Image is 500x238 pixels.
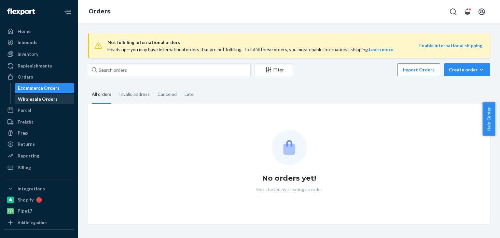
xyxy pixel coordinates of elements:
div: Replenishments [18,63,52,69]
a: Returns [4,139,74,149]
div: Invalid address [119,86,150,103]
a: Replenishments [4,61,74,71]
a: Ecommerce Orders [15,83,75,93]
div: Add Integration [18,220,47,225]
div: Billing [18,164,31,171]
div: Late [185,86,194,103]
button: Close Navigation [61,5,74,18]
div: Inventory [18,51,38,57]
a: Inbounds [4,37,74,48]
input: Search orders [88,63,251,76]
a: Pipe17 [4,206,74,216]
a: Prep [4,128,74,138]
div: Integrations [18,186,45,192]
a: Wholesale Orders [15,94,75,104]
div: Prep [18,130,28,136]
button: Open account menu [475,5,488,18]
span: Heads up—you may have international orders that are not fulfilling. To fulfill these orders, you ... [107,47,393,52]
div: Home [18,28,31,35]
a: Orders [89,8,110,15]
a: Home [4,26,74,37]
a: Billing [4,162,74,173]
img: Empty list [271,130,307,165]
div: All orders [92,86,111,104]
a: Enable international shipping [419,43,482,48]
div: Returns [18,141,35,147]
a: Reporting [4,151,74,161]
img: Flexport logo [7,8,35,15]
a: Shopify [4,195,74,205]
div: Canceled [158,86,177,103]
div: Parcel [18,107,31,113]
div: Orders [18,74,33,80]
button: Create order [444,63,490,76]
button: Open Search Box [447,5,460,18]
a: Freight [4,117,74,127]
a: Add Integration [4,219,74,227]
a: Orders [4,72,74,82]
button: Open notifications [461,5,474,18]
button: Integrations [4,184,74,194]
button: Import Orders [397,63,440,76]
div: Freight [18,119,34,125]
span: Not fulfilling international orders [107,38,419,46]
button: Filter [255,63,292,76]
div: Shopify [18,197,34,203]
a: Parcel [4,105,74,115]
a: Learn more [369,47,393,52]
div: Ecommerce Orders [18,85,60,91]
a: Inventory [4,49,74,59]
button: Help Center [482,102,495,136]
div: Pipe17 [18,208,32,214]
h1: No orders yet! [262,173,316,184]
p: Get started by creating an order [256,186,322,193]
div: Create order [449,67,485,73]
div: Filter [255,67,292,73]
ol: breadcrumbs [83,2,116,21]
div: Wholesale Orders [18,96,58,102]
div: Reporting [18,153,39,159]
div: Inbounds [18,39,37,46]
